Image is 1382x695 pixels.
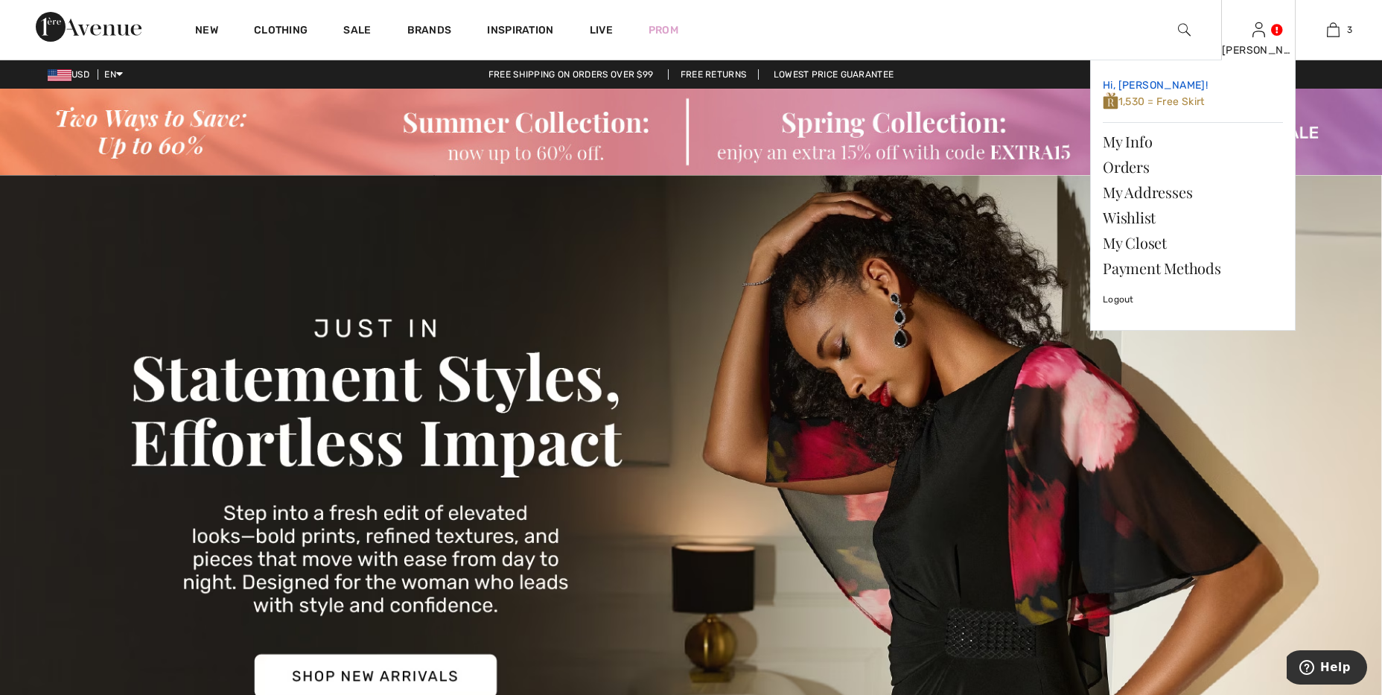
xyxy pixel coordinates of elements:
[195,24,218,39] a: New
[1252,22,1265,37] a: Sign In
[1103,281,1283,318] a: Logout
[1222,42,1295,58] div: [PERSON_NAME]
[48,69,71,81] img: US Dollar
[343,24,371,39] a: Sale
[1103,256,1283,281] a: Payment Methods
[48,69,95,80] span: USD
[104,69,123,80] span: EN
[1103,129,1283,154] a: My Info
[1103,92,1118,110] img: loyalty_logo_r.svg
[1103,154,1283,180] a: Orders
[487,24,553,39] span: Inspiration
[649,22,678,38] a: Prom
[1103,180,1283,205] a: My Addresses
[1103,230,1283,256] a: My Closet
[254,24,308,39] a: Clothing
[1327,21,1340,39] img: My Bag
[36,12,141,42] img: 1ère Avenue
[477,69,666,80] a: Free shipping on orders over $99
[590,22,613,38] a: Live
[1103,95,1205,108] span: 1,530 = Free Skirt
[762,69,906,80] a: Lowest Price Guarantee
[1178,21,1191,39] img: search the website
[1287,650,1367,688] iframe: Opens a widget where you can find more information
[1296,21,1369,39] a: 3
[407,24,452,39] a: Brands
[1103,72,1283,116] a: Hi, [PERSON_NAME]! 1,530 = Free Skirt
[1252,21,1265,39] img: My Info
[668,69,760,80] a: Free Returns
[1347,23,1352,37] span: 3
[1103,79,1208,92] span: Hi, [PERSON_NAME]!
[1103,205,1283,230] a: Wishlist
